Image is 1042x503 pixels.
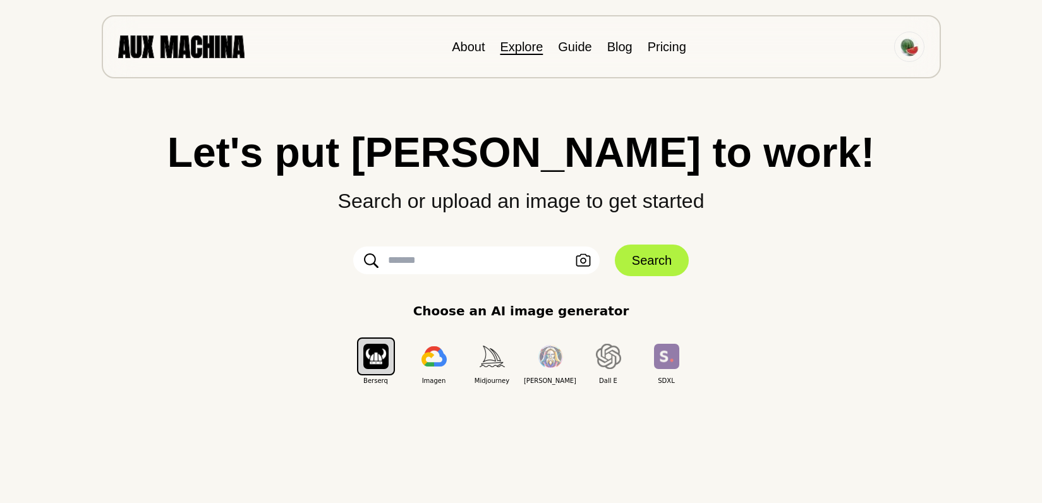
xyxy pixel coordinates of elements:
span: Midjourney [463,376,521,385]
span: Dall E [579,376,638,385]
h1: Let's put [PERSON_NAME] to work! [25,131,1017,173]
p: Search or upload an image to get started [25,173,1017,216]
a: Pricing [648,40,686,54]
img: Dall E [596,344,621,369]
a: About [452,40,485,54]
span: Imagen [405,376,463,385]
img: AUX MACHINA [118,35,245,58]
img: SDXL [654,344,679,368]
p: Choose an AI image generator [413,301,629,320]
img: Berserq [363,344,389,368]
button: Search [615,245,689,276]
span: [PERSON_NAME] [521,376,579,385]
img: Midjourney [480,346,505,367]
img: Imagen [421,346,447,367]
a: Blog [607,40,633,54]
img: Avatar [900,37,919,56]
a: Guide [558,40,591,54]
a: Explore [500,40,543,54]
span: Berserq [347,376,405,385]
span: SDXL [638,376,696,385]
img: Leonardo [538,345,563,368]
